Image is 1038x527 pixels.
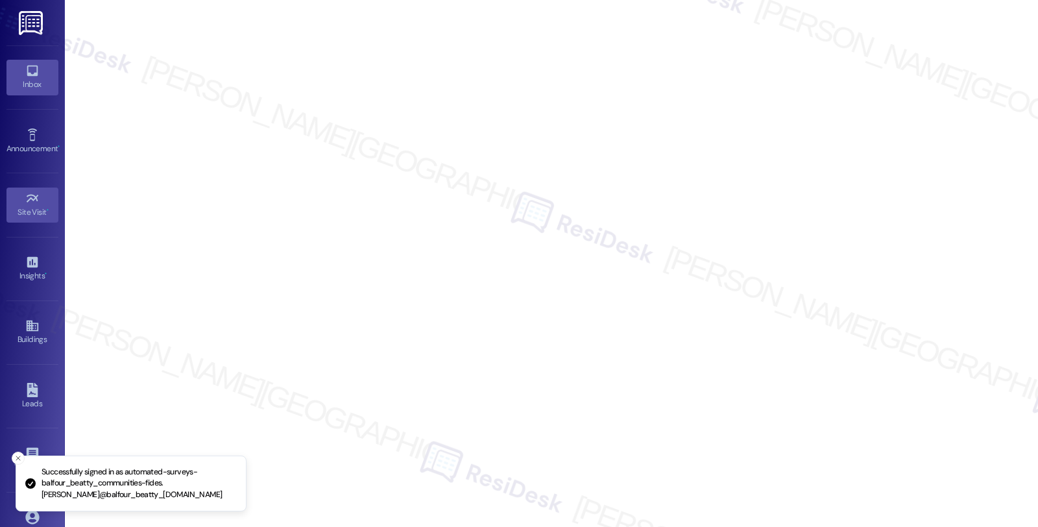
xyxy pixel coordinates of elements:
a: Site Visit • [6,188,58,223]
button: Close toast [12,452,25,465]
span: • [45,269,47,278]
a: Insights • [6,251,58,286]
p: Successfully signed in as automated-surveys-balfour_beatty_communities-fides.[PERSON_NAME]@balfou... [42,467,235,501]
span: • [58,142,60,151]
img: ResiDesk Logo [19,11,45,35]
a: Buildings [6,315,58,350]
a: Leads [6,379,58,414]
span: • [47,206,49,215]
a: Inbox [6,60,58,95]
a: Templates • [6,443,58,478]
